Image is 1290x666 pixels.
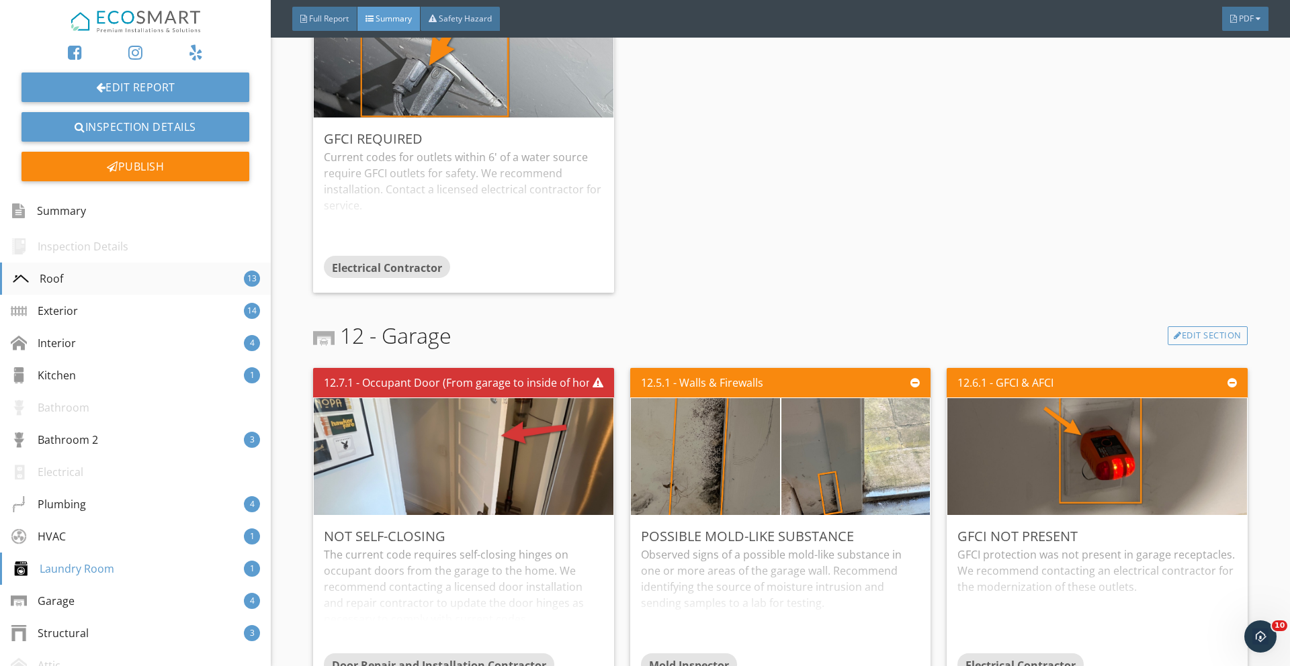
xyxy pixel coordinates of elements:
img: data [269,311,658,603]
div: 13 [244,271,260,287]
div: 1 [244,367,260,383]
img: data [669,317,1041,596]
img: data [519,317,892,596]
img: EcoSmart.jpg [71,11,200,32]
span: Summary [376,13,412,24]
div: 4 [244,496,260,512]
div: GFCI Required [324,129,603,149]
div: Roof [13,271,63,287]
div: GFCI Not Present [957,526,1236,546]
div: Summary [11,199,86,222]
div: Garage [11,593,75,609]
div: 4 [244,335,260,351]
div: Not Self-closing [324,526,603,546]
div: Interior [11,335,76,351]
div: Kitchen [11,367,76,383]
a: Inspection Details [21,112,249,142]
span: Electrical Contractor [332,260,442,275]
div: 1 [244,528,260,544]
span: PDF [1239,13,1254,24]
div: 3 [244,625,260,641]
div: 3 [244,432,260,448]
div: Bathroom 2 [11,432,98,448]
div: Inspection Details [11,238,128,254]
div: Structural [11,625,89,641]
a: Edit Section [1168,326,1248,345]
div: Possible Mold-Like Substance [641,526,920,546]
div: 4 [244,593,260,609]
div: Electrical [11,464,83,480]
div: 12.7.1 - Occupant Door (From garage to inside of home) [324,375,589,391]
span: 10 [1272,620,1287,631]
div: Laundry Room [13,561,114,577]
span: 12 - Garage [313,320,451,352]
div: 1 [244,561,260,577]
div: Publish [21,152,249,181]
div: Exterior [11,303,78,319]
a: Edit Report [21,73,249,102]
div: Bathroom [11,399,89,416]
div: 12.5.1 - Walls & Firewalls [641,375,763,391]
div: Plumbing [11,496,86,512]
div: HVAC [11,528,66,544]
div: 14 [244,303,260,319]
iframe: Intercom live chat [1244,620,1277,653]
span: Full Report [309,13,349,24]
div: 12.6.1 - GFCI & AFCI [957,375,1053,391]
span: Safety Hazard [439,13,492,24]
